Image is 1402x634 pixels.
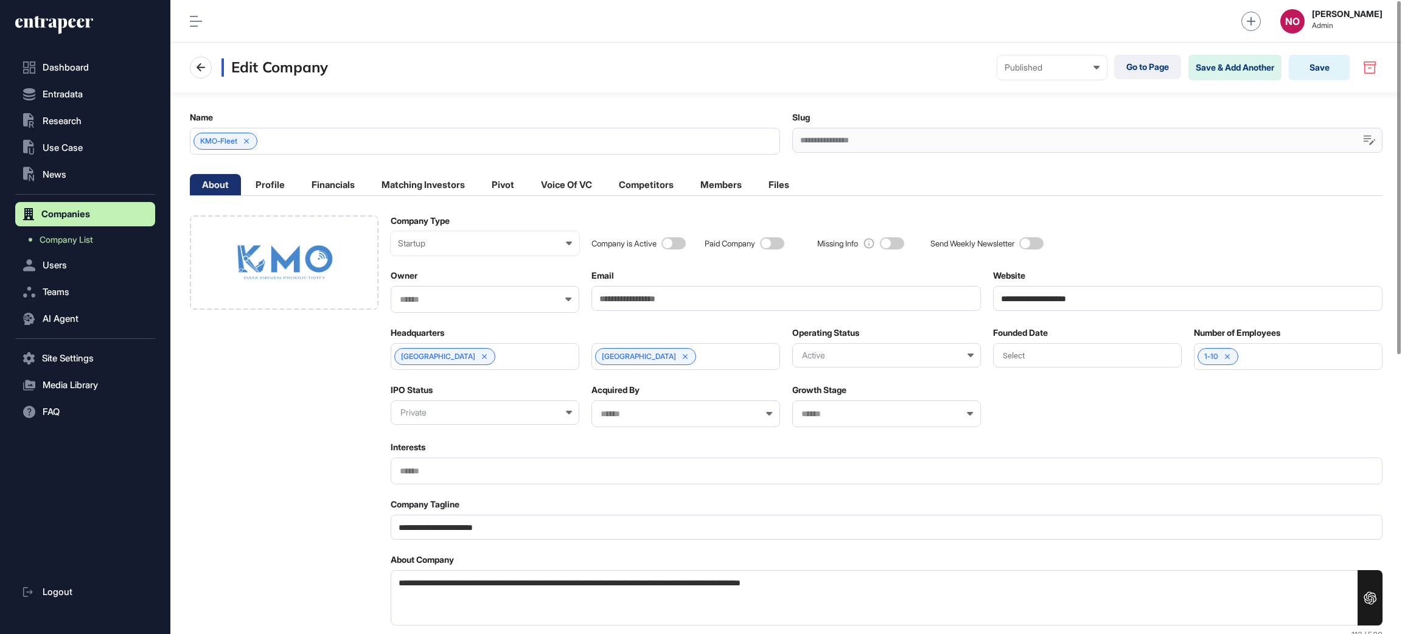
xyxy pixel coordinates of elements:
label: Website [993,271,1025,280]
label: Headquarters [391,328,444,338]
div: Missing Info [817,239,858,248]
span: Logout [43,587,72,597]
span: Teams [43,287,69,297]
button: News [15,162,155,187]
li: Members [688,174,754,195]
li: Competitors [607,174,686,195]
button: Teams [15,280,155,304]
label: Email [591,271,614,280]
label: Slug [792,113,810,122]
a: Dashboard [15,55,155,80]
span: Entradata [43,89,83,99]
button: Save & Add Another [1188,55,1282,80]
label: Founded Date [993,328,1048,338]
span: [GEOGRAPHIC_DATA] [401,352,475,361]
li: Matching Investors [369,174,477,195]
button: Entradata [15,82,155,106]
span: Media Library [43,380,98,390]
div: Company Logo [190,215,378,310]
label: About Company [391,555,454,565]
div: Startup [398,239,572,248]
button: Save [1289,55,1350,80]
span: AI Agent [43,314,78,324]
h3: Edit Company [221,58,328,77]
label: Operating Status [792,328,859,338]
span: Users [43,260,67,270]
a: Go to Page [1114,55,1181,79]
button: Use Case [15,136,155,160]
div: Published [1005,63,1100,72]
span: KMO-Fleet [200,137,237,145]
button: Companies [15,202,155,226]
li: Files [756,174,801,195]
span: FAQ [43,407,60,417]
div: Paid Company [705,239,755,248]
li: Financials [299,174,367,195]
button: Media Library [15,373,155,397]
label: Owner [391,271,417,280]
a: Logout [15,580,155,604]
li: Pivot [480,174,526,195]
button: Users [15,253,155,277]
button: AI Agent [15,307,155,331]
label: Company Tagline [391,500,459,509]
span: Site Settings [42,354,94,363]
li: Voice Of VC [529,174,604,195]
span: Dashboard [43,63,89,72]
a: Company List [21,229,155,251]
button: Research [15,109,155,133]
button: Site Settings [15,346,155,371]
span: News [43,170,66,179]
span: Use Case [43,143,83,153]
div: Send Weekly Newsletter [930,239,1014,248]
span: Company List [40,235,93,245]
button: FAQ [15,400,155,424]
span: Select [1003,351,1025,360]
span: 1-10 [1204,352,1218,361]
div: Company is Active [591,239,657,248]
label: Interests [391,442,425,452]
span: [GEOGRAPHIC_DATA] [602,352,676,361]
li: Profile [243,174,297,195]
li: About [190,174,241,195]
label: Growth Stage [792,385,846,395]
label: IPO Status [391,385,433,395]
label: Name [190,113,213,122]
strong: [PERSON_NAME] [1312,9,1383,19]
label: Company Type [391,216,450,226]
span: Companies [41,209,90,219]
span: Research [43,116,82,126]
span: Admin [1312,21,1383,30]
button: NO [1280,9,1305,33]
label: Acquired By [591,385,640,395]
label: Number of Employees [1194,328,1280,338]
